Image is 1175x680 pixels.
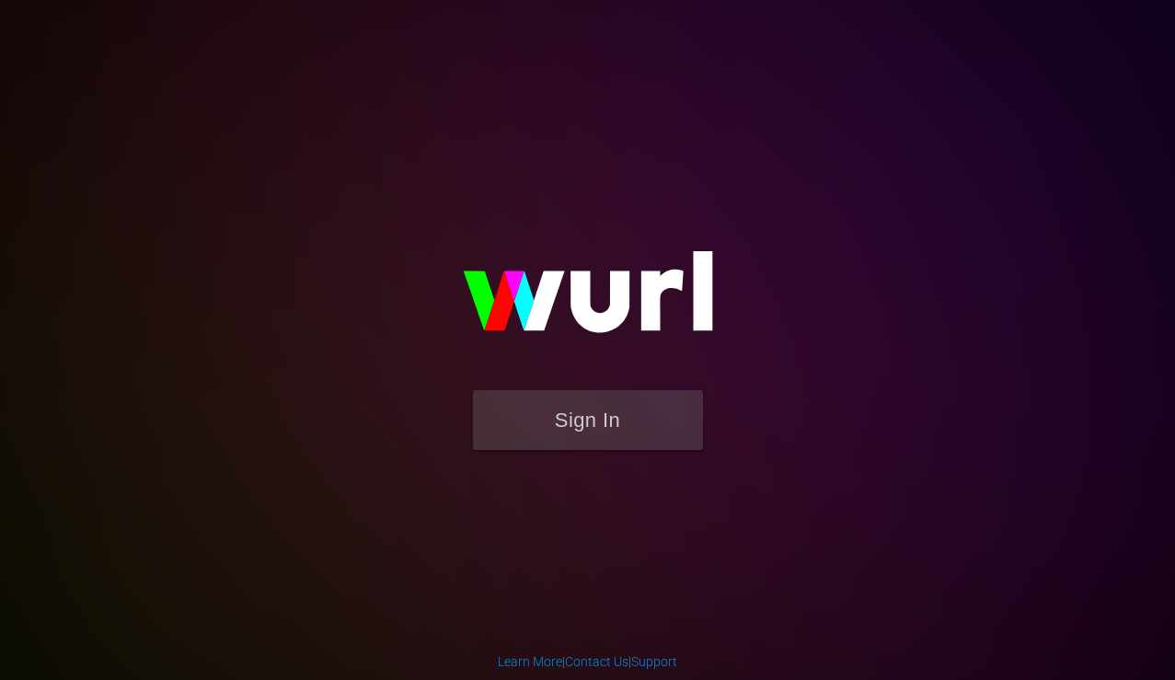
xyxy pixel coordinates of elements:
[498,654,562,669] a: Learn More
[498,652,677,671] div: | |
[404,212,772,390] img: wurl-logo-on-black-223613ac3d8ba8fe6dc639794a292ebdb59501304c7dfd60c99c58986ef67473.svg
[565,654,628,669] a: Contact Us
[473,390,703,450] button: Sign In
[631,654,677,669] a: Support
